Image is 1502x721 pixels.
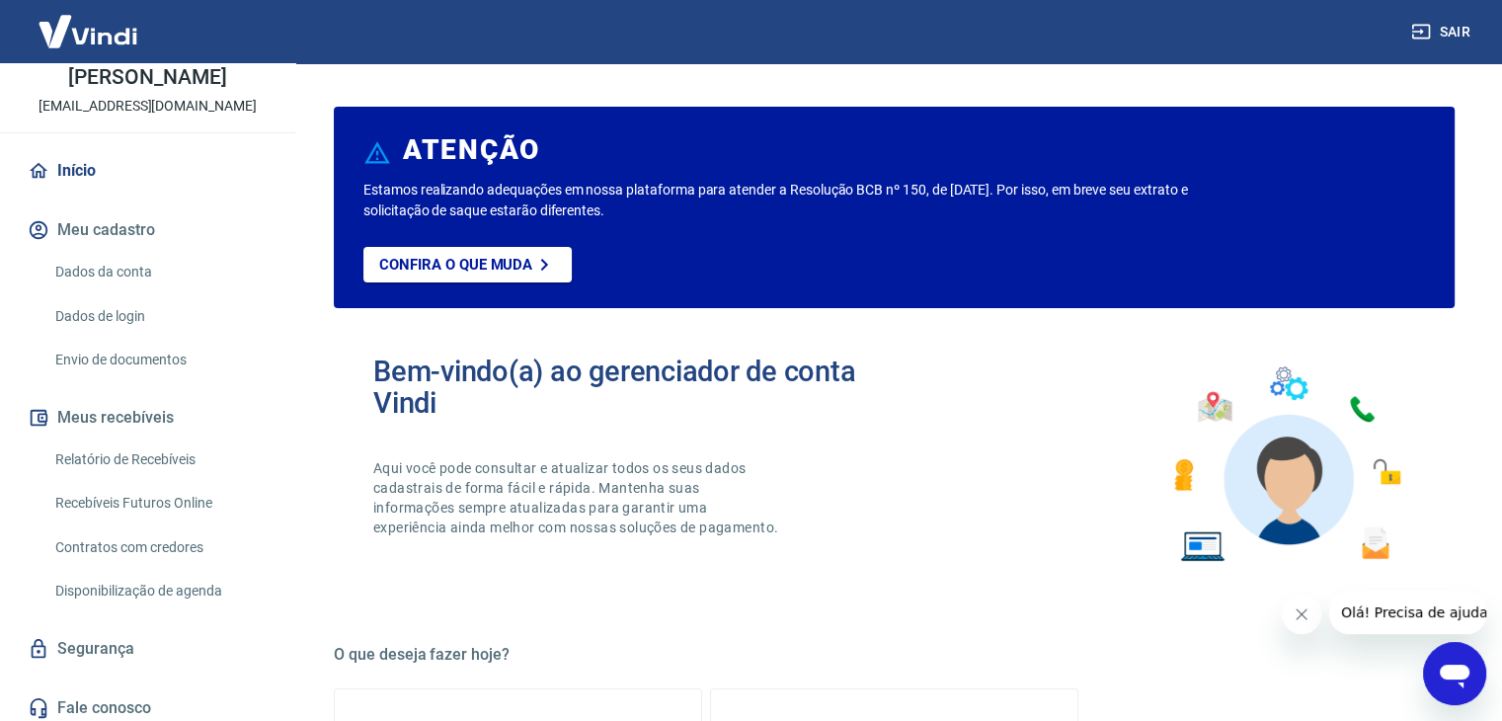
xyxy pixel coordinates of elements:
p: Confira o que muda [379,256,532,274]
a: Confira o que muda [363,247,572,282]
p: [EMAIL_ADDRESS][DOMAIN_NAME] [39,96,257,117]
a: Relatório de Recebíveis [47,440,272,480]
a: Contratos com credores [47,527,272,568]
button: Meu cadastro [24,208,272,252]
iframe: Fechar mensagem [1282,595,1321,634]
iframe: Mensagem da empresa [1329,591,1486,634]
span: Olá! Precisa de ajuda? [12,14,166,30]
a: Disponibilização de agenda [47,571,272,611]
a: Início [24,149,272,193]
p: [PERSON_NAME] [68,67,226,88]
button: Meus recebíveis [24,396,272,440]
a: Dados de login [47,296,272,337]
h2: Bem-vindo(a) ao gerenciador de conta Vindi [373,356,895,419]
a: Recebíveis Futuros Online [47,483,272,523]
a: Segurança [24,627,272,671]
a: Envio de documentos [47,340,272,380]
p: Estamos realizando adequações em nossa plataforma para atender a Resolução BCB nº 150, de [DATE].... [363,180,1213,221]
p: Aqui você pode consultar e atualizar todos os seus dados cadastrais de forma fácil e rápida. Mant... [373,458,782,537]
img: Imagem de um avatar masculino com diversos icones exemplificando as funcionalidades do gerenciado... [1156,356,1415,574]
h6: ATENÇÃO [403,140,540,160]
h5: O que deseja fazer hoje? [334,645,1455,665]
a: Dados da conta [47,252,272,292]
iframe: Botão para abrir a janela de mensagens [1423,642,1486,705]
button: Sair [1407,14,1478,50]
img: Vindi [24,1,152,61]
